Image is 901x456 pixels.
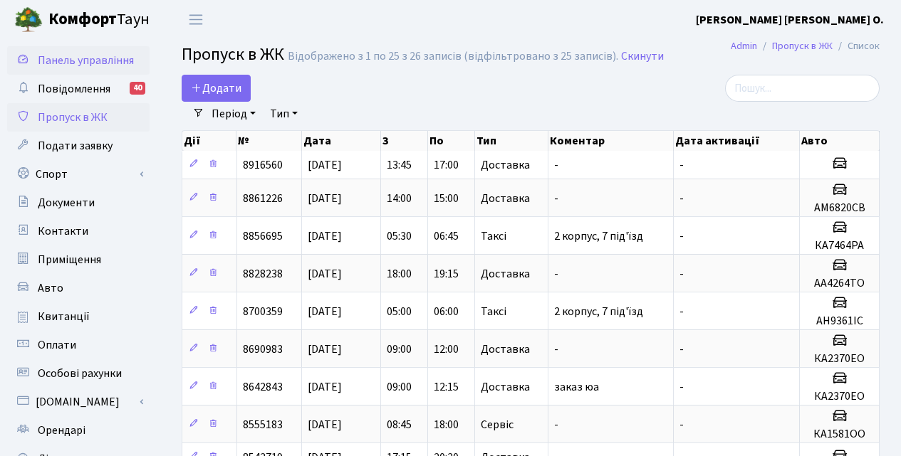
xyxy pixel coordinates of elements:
[38,309,90,324] span: Квитанції
[236,131,301,151] th: №
[481,419,514,430] span: Сервіс
[130,82,145,95] div: 40
[38,280,63,296] span: Авто
[554,417,558,433] span: -
[302,131,381,151] th: Дата
[308,304,342,319] span: [DATE]
[7,160,150,189] a: Спорт
[243,228,283,244] span: 8856695
[308,191,342,206] span: [DATE]
[806,277,873,290] h5: AA4264TO
[38,195,95,211] span: Документи
[288,50,618,63] div: Відображено з 1 по 25 з 26 записів (відфільтровано з 25 записів).
[48,8,150,32] span: Таун
[679,157,684,173] span: -
[621,50,664,63] a: Скинути
[554,266,558,282] span: -
[243,191,283,206] span: 8861226
[772,38,833,53] a: Пропуск в ЖК
[731,38,757,53] a: Admin
[308,379,342,395] span: [DATE]
[806,201,873,215] h5: АМ6820СВ
[481,306,506,317] span: Таксі
[548,131,674,151] th: Коментар
[800,131,880,151] th: Авто
[679,266,684,282] span: -
[7,302,150,331] a: Квитанції
[38,337,76,353] span: Оплати
[554,379,599,395] span: заказ юа
[308,417,342,433] span: [DATE]
[679,379,684,395] span: -
[806,239,873,253] h5: КА7464РА
[308,266,342,282] span: [DATE]
[679,417,684,433] span: -
[243,266,283,282] span: 8828238
[38,223,88,239] span: Контакти
[178,8,214,31] button: Переключити навігацію
[7,217,150,245] a: Контакти
[38,423,85,438] span: Орендарі
[475,131,548,151] th: Тип
[806,390,873,403] h5: КА2370ЕО
[7,132,150,160] a: Подати заявку
[434,341,459,357] span: 12:00
[182,42,284,67] span: Пропуск в ЖК
[38,366,122,381] span: Особові рахунки
[7,416,150,445] a: Орендарі
[806,352,873,366] h5: КА2370ЕО
[38,138,113,154] span: Подати заявку
[679,191,684,206] span: -
[434,157,459,173] span: 17:00
[7,189,150,217] a: Документи
[434,379,459,395] span: 12:15
[387,417,412,433] span: 08:45
[7,359,150,388] a: Особові рахунки
[243,157,283,173] span: 8916560
[434,228,459,244] span: 06:45
[243,417,283,433] span: 8555183
[674,131,801,151] th: Дата активації
[7,245,150,274] a: Приміщення
[554,157,558,173] span: -
[264,102,303,126] a: Тип
[243,304,283,319] span: 8700359
[243,341,283,357] span: 8690983
[387,379,412,395] span: 09:00
[481,344,530,355] span: Доставка
[308,228,342,244] span: [DATE]
[38,53,134,68] span: Панель управління
[434,304,459,319] span: 06:00
[48,8,117,31] b: Комфорт
[554,228,643,244] span: 2 корпус, 7 під'їзд
[7,331,150,359] a: Оплати
[806,428,873,441] h5: КА1581ОО
[308,341,342,357] span: [DATE]
[554,341,558,357] span: -
[243,379,283,395] span: 8642843
[696,11,884,28] a: [PERSON_NAME] [PERSON_NAME] О.
[554,191,558,206] span: -
[182,75,251,102] a: Додати
[7,75,150,103] a: Повідомлення40
[14,6,43,34] img: logo.png
[481,159,530,171] span: Доставка
[308,157,342,173] span: [DATE]
[7,103,150,132] a: Пропуск в ЖК
[387,157,412,173] span: 13:45
[833,38,880,54] li: Список
[481,193,530,204] span: Доставка
[428,131,475,151] th: По
[387,266,412,282] span: 18:00
[387,304,412,319] span: 05:00
[481,268,530,280] span: Доставка
[434,266,459,282] span: 19:15
[679,228,684,244] span: -
[725,75,880,102] input: Пошук...
[679,304,684,319] span: -
[387,228,412,244] span: 05:30
[182,131,236,151] th: Дії
[191,80,241,96] span: Додати
[7,274,150,302] a: Авто
[387,341,412,357] span: 09:00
